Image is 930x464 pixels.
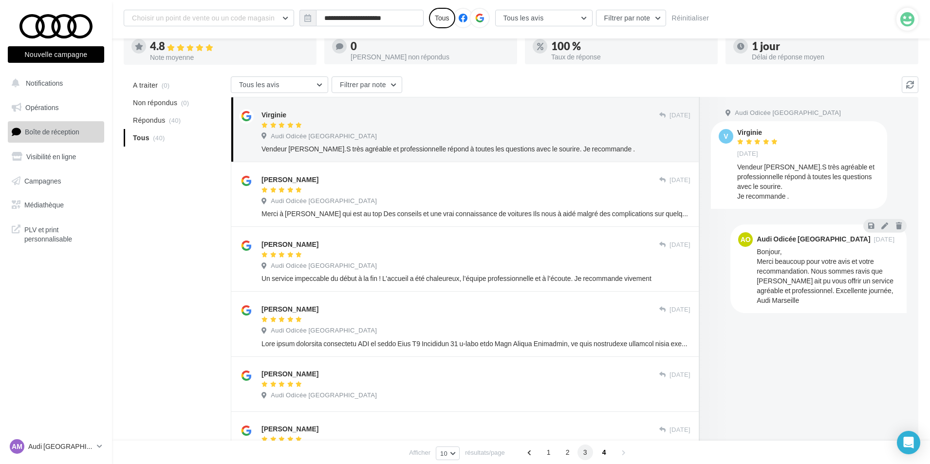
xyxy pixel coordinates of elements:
[757,247,899,305] div: Bonjour, Merci beaucoup pour votre avis et votre recommandation. Nous sommes ravis que [PERSON_NA...
[440,449,447,457] span: 10
[261,304,318,314] div: [PERSON_NAME]
[596,10,667,26] button: Filtrer par note
[670,371,690,379] span: [DATE]
[724,131,728,141] span: V
[560,445,576,460] span: 2
[261,209,690,219] div: Merci à [PERSON_NAME] qui est au top Des conseils et une vrai connaissance de voitures Ils nous à...
[551,54,710,60] div: Taux de réponse
[503,14,544,22] span: Tous les avis
[261,274,690,283] div: Un service impeccable du début à la fin ! L’accueil a été chaleureux, l’équipe professionnelle et...
[6,195,106,215] a: Médiathèque
[6,171,106,191] a: Campagnes
[737,129,780,136] div: Virginie
[261,175,318,185] div: [PERSON_NAME]
[436,446,460,460] button: 10
[6,219,106,248] a: PLV et print personnalisable
[261,369,318,379] div: [PERSON_NAME]
[271,132,377,141] span: Audi Odicée [GEOGRAPHIC_DATA]
[6,73,102,93] button: Notifications
[133,115,166,125] span: Répondus
[752,54,911,60] div: Délai de réponse moyen
[6,121,106,142] a: Boîte de réception
[551,41,710,52] div: 100 %
[897,431,920,454] div: Open Intercom Messenger
[6,147,106,167] a: Visibilité en ligne
[261,110,286,120] div: Virginie
[429,8,455,28] div: Tous
[271,261,377,270] span: Audi Odicée [GEOGRAPHIC_DATA]
[271,391,377,400] span: Audi Odicée [GEOGRAPHIC_DATA]
[25,128,79,136] span: Boîte de réception
[24,176,61,185] span: Campagnes
[465,448,505,457] span: résultats/page
[261,240,318,249] div: [PERSON_NAME]
[132,14,275,22] span: Choisir un point de vente ou un code magasin
[596,445,612,460] span: 4
[261,424,318,434] div: [PERSON_NAME]
[271,326,377,335] span: Audi Odicée [GEOGRAPHIC_DATA]
[735,109,841,117] span: Audi Odicée [GEOGRAPHIC_DATA]
[409,448,430,457] span: Afficher
[757,236,870,242] div: Audi Odicée [GEOGRAPHIC_DATA]
[26,79,63,87] span: Notifications
[24,223,100,244] span: PLV et print personnalisable
[495,10,593,26] button: Tous les avis
[26,152,76,161] span: Visibilité en ligne
[25,103,58,111] span: Opérations
[181,99,189,107] span: (0)
[737,162,879,201] div: Vendeur [PERSON_NAME].S très agréable et professionnelle répond à toutes les questions avec le so...
[133,98,177,108] span: Non répondus
[8,46,104,63] button: Nouvelle campagne
[874,236,895,242] span: [DATE]
[737,149,758,158] span: [DATE]
[541,445,557,460] span: 1
[28,442,93,451] p: Audi [GEOGRAPHIC_DATA]
[351,41,509,52] div: 0
[239,80,279,89] span: Tous les avis
[670,305,690,314] span: [DATE]
[351,54,509,60] div: [PERSON_NAME] non répondus
[670,426,690,434] span: [DATE]
[332,76,402,93] button: Filtrer par note
[6,97,106,118] a: Opérations
[133,80,158,90] span: A traiter
[670,176,690,185] span: [DATE]
[150,41,309,52] div: 4.8
[162,81,170,89] span: (0)
[24,201,64,209] span: Médiathèque
[668,12,713,24] button: Réinitialiser
[670,111,690,120] span: [DATE]
[231,76,328,93] button: Tous les avis
[261,144,690,154] div: Vendeur [PERSON_NAME].S très agréable et professionnelle répond à toutes les questions avec le so...
[150,54,309,61] div: Note moyenne
[577,445,593,460] span: 3
[741,235,751,244] span: AO
[271,197,377,205] span: Audi Odicée [GEOGRAPHIC_DATA]
[752,41,911,52] div: 1 jour
[8,437,104,456] a: AM Audi [GEOGRAPHIC_DATA]
[670,241,690,249] span: [DATE]
[261,339,690,349] div: Lore ipsum dolorsita consectetu ADI el seddo Eius T9 Incididun 31 u-labo etdo Magn Aliqua Enimadm...
[12,442,22,451] span: AM
[124,10,294,26] button: Choisir un point de vente ou un code magasin
[169,116,181,124] span: (40)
